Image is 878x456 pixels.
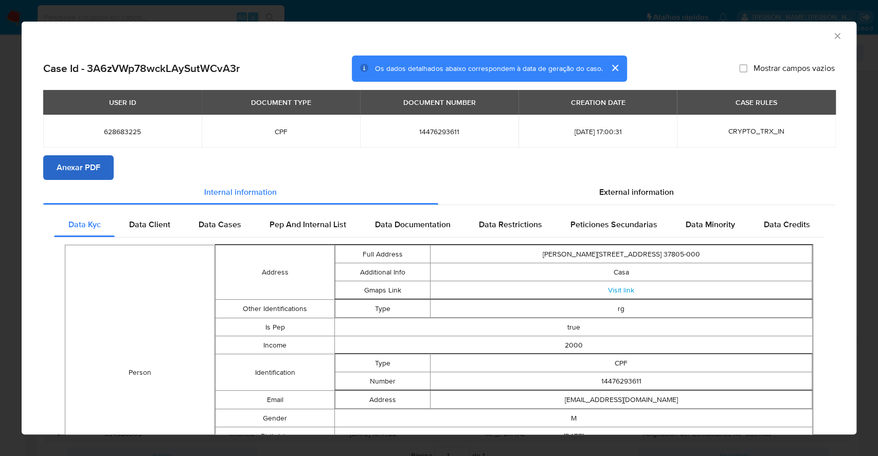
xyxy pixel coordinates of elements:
span: Os dados detalhados abaixo correspondem à data de geração do caso. [375,63,602,74]
td: [EMAIL_ADDRESS][DOMAIN_NAME] [431,391,812,409]
td: Email [215,391,334,409]
div: CREATION DATE [564,94,631,111]
span: Data Cases [199,218,241,230]
button: Fechar a janela [832,31,841,40]
span: External information [599,186,674,198]
span: [DATE] 17:00:31 [531,127,665,136]
button: Anexar PDF [43,155,114,180]
div: USER ID [103,94,142,111]
div: DOCUMENT TYPE [245,94,317,111]
div: DOCUMENT NUMBER [397,94,482,111]
div: CASE RULES [729,94,783,111]
span: CRYPTO_TRX_IN [728,126,784,136]
span: Pep And Internal List [270,218,346,230]
div: closure-recommendation-modal [22,22,856,434]
td: CPF [431,354,812,372]
td: Identification [215,354,334,391]
button: cerrar [602,56,627,80]
td: Income [215,336,334,354]
td: Full Address [335,245,431,263]
td: Birthdate [215,427,334,445]
td: rg [431,300,812,318]
td: Other Identifications [215,300,334,318]
span: 14476293611 [372,127,506,136]
td: M [335,409,813,427]
td: Address [215,245,334,300]
td: 2000 [335,336,813,354]
input: Mostrar campos vazios [739,64,747,72]
span: Anexar PDF [57,156,100,179]
span: CPF [214,127,348,136]
td: Gender [215,409,334,427]
td: Casa [431,263,812,281]
td: Gmaps Link [335,281,431,299]
td: Is Pep [215,318,334,336]
span: Data Kyc [68,218,101,230]
span: Peticiones Secundarias [570,218,657,230]
td: Number [335,372,431,390]
span: Data Client [129,218,170,230]
span: Data Documentation [374,218,450,230]
h2: Case Id - 3A6zVWp78wckLAySutWCvA3r [43,62,240,75]
span: Mostrar campos vazios [754,63,835,74]
span: Internal information [204,186,277,198]
td: Type [335,300,431,318]
td: [DATE] [335,427,813,445]
td: [PERSON_NAME][STREET_ADDRESS] 37805-000 [431,245,812,263]
td: 14476293611 [431,372,812,390]
span: Data Restrictions [479,218,542,230]
span: Data Minority [686,218,735,230]
div: Detailed info [43,180,835,205]
span: 628683225 [56,127,189,136]
td: Address [335,391,431,409]
td: Additional Info [335,263,431,281]
td: Type [335,354,431,372]
a: Visit link [608,285,634,295]
span: Data Credits [763,218,810,230]
td: true [335,318,813,336]
div: Detailed internal info [54,212,824,237]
